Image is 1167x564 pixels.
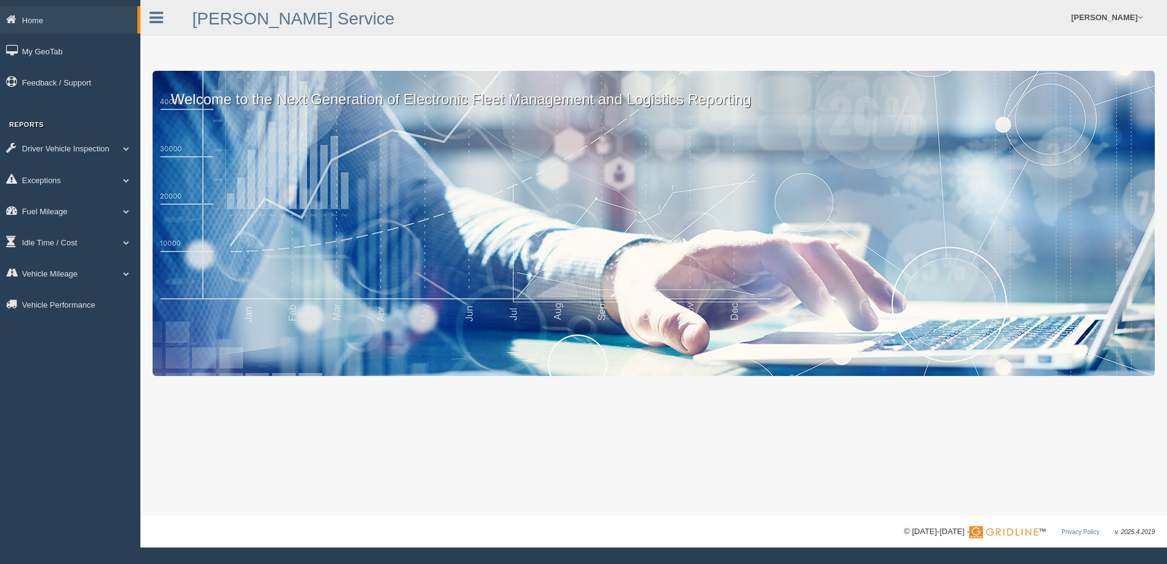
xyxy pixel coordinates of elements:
a: [PERSON_NAME] Service [192,9,394,28]
a: Privacy Policy [1061,529,1099,535]
div: © [DATE]-[DATE] - ™ [904,526,1155,538]
img: Gridline [969,526,1038,538]
span: v. 2025.4.2019 [1115,529,1155,535]
p: Welcome to the Next Generation of Electronic Fleet Management and Logistics Reporting [153,71,1155,110]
